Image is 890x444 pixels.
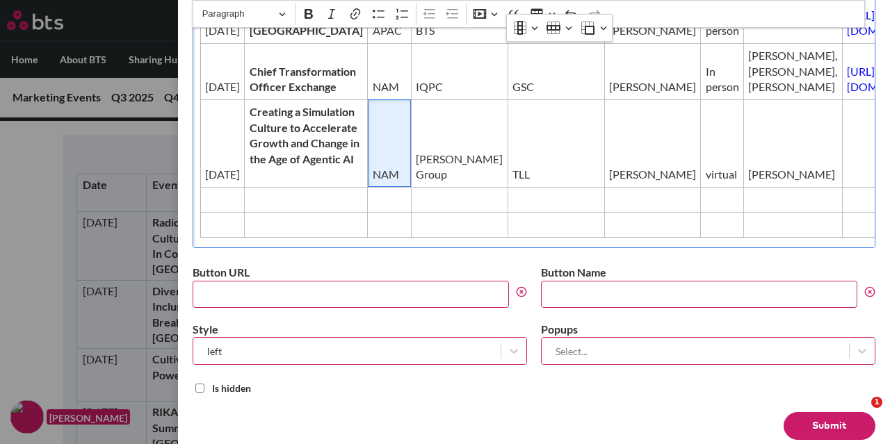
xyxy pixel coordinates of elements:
span: BTS [416,23,503,38]
button: Paragraph [196,3,292,25]
iframe: Intercom live chat [843,397,876,430]
label: Popups [541,322,875,337]
strong: Chief Transformation Officer Exchange [250,65,356,93]
span: TLL [512,167,599,182]
span: NAM [373,79,407,94]
span: IQPC [416,79,503,94]
strong: Growth and Change in the Age of Agentic AI [250,136,359,165]
span: [PERSON_NAME] Group [416,151,503,183]
span: [PERSON_NAME] [748,167,837,182]
span: virtual [706,167,739,182]
strong: Creating a Simulation Culture to Accelerate [250,105,357,133]
label: Style [193,322,527,337]
span: [PERSON_NAME] [609,23,696,38]
label: Is hidden [212,381,251,395]
button: Submit [784,412,875,440]
span: [PERSON_NAME] [609,79,696,94]
span: NAM [373,167,407,182]
span: [DATE] [205,23,240,38]
label: Button Name [541,265,875,280]
label: Button URL [193,265,527,280]
span: [PERSON_NAME], [PERSON_NAME], [PERSON_NAME] [748,48,837,94]
span: Paragraph [202,6,275,22]
span: APAC [373,23,407,38]
span: [PERSON_NAME] [609,167,696,182]
span: In person [706,64,739,95]
span: GSC [512,79,599,94]
div: Table toolbar [507,15,612,41]
span: [DATE] [205,79,240,94]
span: 1 [871,397,882,408]
span: [DATE] [205,167,240,182]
